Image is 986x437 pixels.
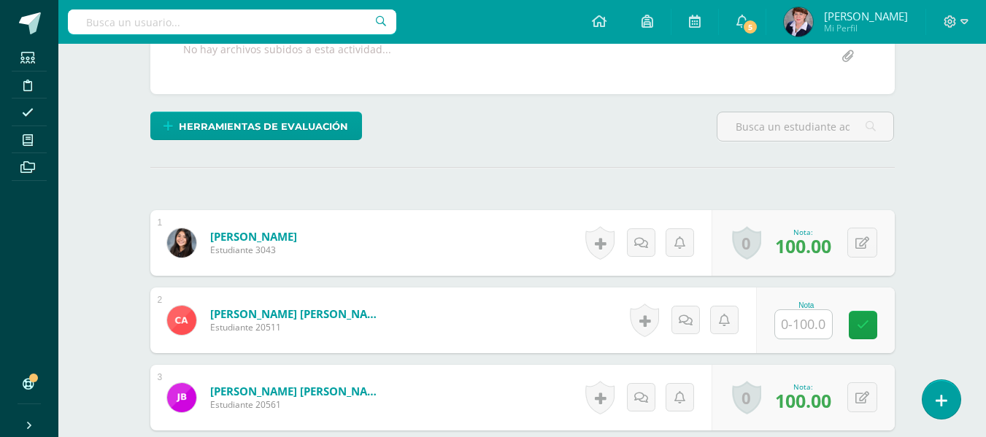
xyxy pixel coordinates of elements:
span: Estudiante 20511 [210,321,385,333]
img: 5252726dbea9d0007ad22114d9649eff.png [167,383,196,412]
div: Nota: [775,382,831,392]
span: 100.00 [775,233,831,258]
span: 100.00 [775,388,831,413]
a: [PERSON_NAME] [210,229,297,244]
span: Estudiante 3043 [210,244,297,256]
a: Herramientas de evaluación [150,112,362,140]
span: Mi Perfil [824,22,908,34]
input: 0-100.0 [775,310,832,339]
div: Nota [774,301,839,309]
div: Nota: [775,227,831,237]
a: 0 [732,226,761,260]
span: Herramientas de evaluación [179,113,348,140]
input: Busca un usuario... [68,9,396,34]
a: 0 [732,381,761,414]
img: d69f7d6e323222bcdd6c1babee97bc90.png [167,228,196,258]
a: [PERSON_NAME] [PERSON_NAME] [210,306,385,321]
input: Busca un estudiante aquí... [717,112,893,141]
a: [PERSON_NAME] [PERSON_NAME] [210,384,385,398]
span: Estudiante 20561 [210,398,385,411]
span: 5 [742,19,758,35]
div: No hay archivos subidos a esta actividad... [183,42,391,71]
img: c2b60dd35fc8a46c491828db2cecb57f.png [167,306,196,335]
span: [PERSON_NAME] [824,9,908,23]
img: 49c126ab159c54e96e3d95a6f1df8590.png [784,7,813,36]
